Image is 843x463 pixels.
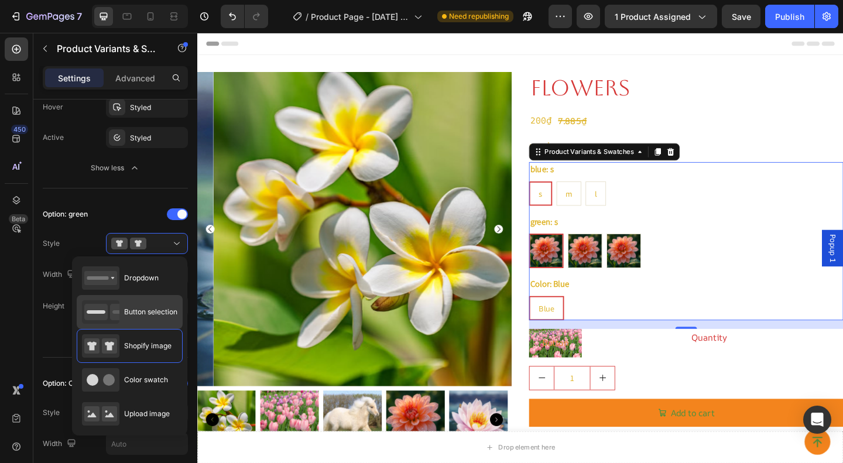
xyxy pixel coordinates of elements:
[43,102,63,112] div: Hover
[43,407,60,418] div: Style
[391,90,424,101] div: 7.885₫
[536,322,702,341] div: Quantity
[130,102,185,113] div: Styled
[107,433,187,454] input: Auto
[361,265,406,282] legend: Color: Blue
[432,169,434,180] span: l
[765,5,814,28] button: Publish
[361,140,389,157] legend: blue: s
[361,197,393,214] legend: green: s
[361,322,418,353] button: <p>Button</p>
[124,375,168,385] span: Color swatch
[318,414,333,428] button: Carousel Next Arrow
[43,267,78,283] div: Width
[515,405,563,422] div: Add to cart
[311,11,409,23] span: Product Page - [DATE] 20:40:27
[732,12,751,22] span: Save
[43,132,64,143] div: Active
[361,43,702,76] h2: flowers
[58,72,91,84] p: Settings
[43,378,87,389] div: Option: Color
[43,209,88,220] div: Option: green
[91,162,140,174] div: Show less
[388,363,427,388] input: quantity
[5,5,87,28] button: 7
[130,133,185,143] div: Styled
[9,414,23,428] button: Carousel Back Arrow
[775,11,804,23] div: Publish
[9,214,28,224] div: Beta
[43,157,188,179] button: Show less
[615,11,691,23] span: 1 product assigned
[115,72,155,84] p: Advanced
[400,169,407,180] span: m
[221,5,268,28] div: Undo/Redo
[124,409,170,419] span: Upload image
[77,9,82,23] p: 7
[375,124,477,135] div: Product Variants & Swatches
[43,327,188,348] button: Show more
[375,329,404,346] p: Button
[43,301,64,311] div: Height
[722,5,760,28] button: Save
[361,85,386,105] div: 200₫
[43,238,60,249] div: Style
[371,169,375,180] span: s
[361,116,407,129] p: sgseheasg
[306,11,309,23] span: /
[205,389,269,453] img: flower
[57,42,156,56] p: Product Variants & Swatches
[605,5,717,28] button: 1 product assigned
[11,125,28,134] div: 450
[197,33,843,463] iframe: To enrich screen reader interactions, please activate Accessibility in Grammarly extension settings
[803,406,831,434] div: Open Intercom Messenger
[361,363,388,388] button: decrement
[685,219,697,249] span: Popup 1
[361,398,702,429] button: Add to cart
[323,209,333,218] button: Carousel Next Arrow
[124,273,159,283] span: Dropdown
[449,11,509,22] span: Need republishing
[427,363,454,388] button: increment
[371,294,388,305] span: Blue
[43,436,78,452] div: Width
[9,209,19,218] button: Carousel Back Arrow
[124,341,172,351] span: Shopify image
[124,307,177,317] span: Button selection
